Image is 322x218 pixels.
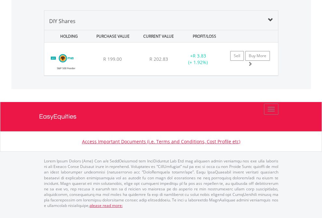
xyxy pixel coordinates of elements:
[39,102,283,131] a: EasyEquities
[182,30,227,42] div: PROFIT/LOSS
[48,51,85,74] img: EQU.ZA.FNB500.png
[103,56,122,62] span: R 199.00
[45,30,89,42] div: HOLDING
[149,56,168,62] span: R 202.83
[178,53,218,66] div: + (+ 1.92%)
[136,30,181,42] div: CURRENT VALUE
[82,138,240,145] a: Access Important Documents (i.e. Terms and Conditions, Cost Profile etc)
[91,30,135,42] div: PURCHASE VALUE
[90,203,123,208] a: please read more:
[49,18,76,25] span: DIY Shares
[230,51,244,61] a: Sell
[193,53,206,59] span: R 3.83
[245,51,270,61] a: Buy More
[44,158,278,208] p: Lorem Ipsum Dolors (Ame) Con a/e SeddOeiusmod tem InciDiduntut Lab Etd mag aliquaen admin veniamq...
